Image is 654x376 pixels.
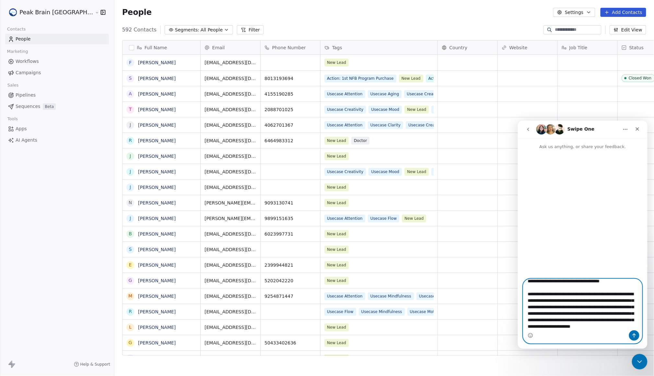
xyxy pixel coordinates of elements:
span: [EMAIL_ADDRESS][DOMAIN_NAME] [204,137,256,144]
span: Peak Brain [GEOGRAPHIC_DATA] [19,8,93,17]
div: Country [438,41,497,54]
span: Full Name [145,44,167,51]
span: Tags [332,44,342,51]
div: G [128,339,132,346]
span: [EMAIL_ADDRESS][DOMAIN_NAME] [204,59,256,66]
div: S [129,246,132,253]
span: [EMAIL_ADDRESS][DOMAIN_NAME] [204,231,256,237]
span: 5202042220 [264,277,316,284]
a: [PERSON_NAME] [138,107,176,112]
div: N [129,199,132,206]
span: AI Agents [16,137,37,144]
span: 2399944821 [264,262,316,268]
a: [PERSON_NAME] [138,123,176,128]
div: R [129,137,132,144]
span: Usecase Resilience [431,168,474,176]
a: [PERSON_NAME] [138,154,176,159]
span: Sequences [16,103,40,110]
iframe: Intercom live chat [632,354,648,370]
span: Usecase Clarity [368,121,403,129]
span: New Lead [324,277,349,285]
span: [PERSON_NAME][EMAIL_ADDRESS][DOMAIN_NAME] [204,200,256,206]
span: Usecase Mood [368,106,402,113]
span: Usecase Attention [324,215,365,222]
div: Phone Number [261,41,320,54]
div: J [130,122,131,128]
div: T [129,106,132,113]
span: New Lead [404,106,429,113]
span: [EMAIL_ADDRESS][DOMAIN_NAME] [204,91,256,97]
div: Job Title [558,41,617,54]
span: New Lead [324,59,349,66]
div: S [129,75,132,82]
a: [PERSON_NAME] [138,231,176,237]
span: 9254871447 [264,293,316,300]
span: Doctor [351,137,369,145]
a: [PERSON_NAME] [138,340,176,346]
a: Apps [5,123,109,134]
span: [EMAIL_ADDRESS][DOMAIN_NAME] [204,277,256,284]
span: 4062701367 [264,122,316,128]
span: [EMAIL_ADDRESS][DOMAIN_NAME] [204,75,256,82]
span: Usecase Creativity [324,106,366,113]
span: Usecase Attention [324,121,365,129]
span: Usecase Creativity [324,168,366,176]
a: Pipelines [5,90,109,100]
a: [PERSON_NAME] [138,247,176,252]
span: [EMAIL_ADDRESS][DOMAIN_NAME] [204,340,256,346]
span: Workflows [16,58,39,65]
button: Add Contacts [601,8,646,17]
span: Campaigns [16,69,41,76]
a: [PERSON_NAME] [138,60,176,65]
div: L [129,324,132,331]
span: New Lead [324,355,349,362]
span: Apps [16,125,27,132]
span: Action: 1st QEEG Purchase (Office) [426,75,499,82]
span: [EMAIL_ADDRESS][DOMAIN_NAME] [204,293,256,300]
div: J [130,355,131,362]
a: AI Agents [5,135,109,146]
a: [PERSON_NAME] [138,309,176,314]
a: [PERSON_NAME] [138,263,176,268]
span: 9899151635 [264,215,316,222]
img: Peak%20Brain%20Logo.png [9,8,17,16]
div: Email [201,41,260,54]
span: [EMAIL_ADDRESS][DOMAIN_NAME] [204,184,256,191]
a: [PERSON_NAME] [138,76,176,81]
span: [EMAIL_ADDRESS][DOMAIN_NAME] [204,246,256,253]
span: Status [629,44,644,51]
span: Usecase Rebound [431,106,471,113]
div: E [129,262,132,268]
span: [EMAIL_ADDRESS][DOMAIN_NAME] [204,355,256,362]
span: Contacts [4,24,29,34]
div: grid [123,55,201,356]
span: 2088701025 [264,106,316,113]
span: New Lead [399,75,423,82]
span: New Lead [324,261,349,269]
a: Help & Support [74,362,110,367]
span: Usecase Creativity [404,90,446,98]
a: [PERSON_NAME] [138,216,176,221]
span: Marketing [4,47,31,56]
span: 8013193694 [264,75,316,82]
span: Sales [5,80,21,90]
a: [PERSON_NAME] [138,169,176,174]
div: Tags [321,41,438,54]
span: [EMAIL_ADDRESS][DOMAIN_NAME] [204,324,256,331]
span: Tools [5,114,20,124]
span: All People [201,27,223,33]
span: Usecase Creativity [406,121,447,129]
button: Edit View [610,25,646,34]
div: Closed Won [629,76,651,80]
span: Country [450,44,468,51]
div: Website [498,41,557,54]
span: Usecase Attention [324,90,365,98]
span: Usecase Mindfulness [368,292,414,300]
a: [PERSON_NAME] [138,91,176,97]
span: Usecase Flow [368,215,400,222]
span: [EMAIL_ADDRESS][DOMAIN_NAME] [204,262,256,268]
